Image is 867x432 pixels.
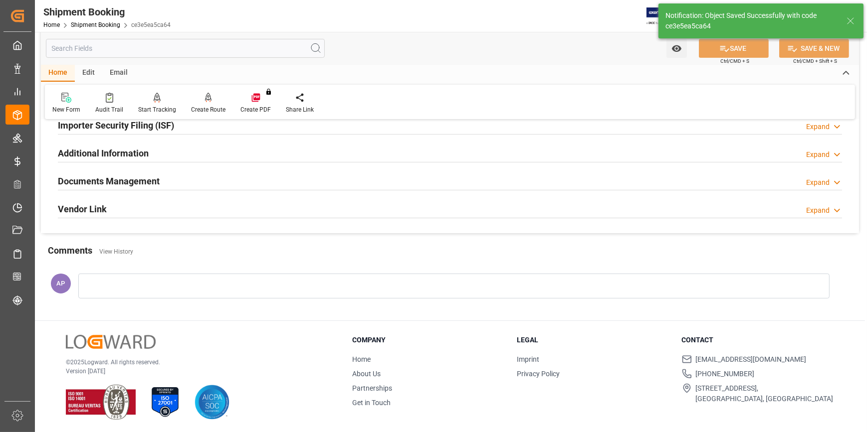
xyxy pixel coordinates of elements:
[647,7,681,25] img: Exertis%20JAM%20-%20Email%20Logo.jpg_1722504956.jpg
[806,177,830,188] div: Expand
[52,105,80,114] div: New Form
[665,10,837,31] div: Notification: Object Saved Successfully with code ce3e5ea5ca64
[95,105,123,114] div: Audit Trail
[66,335,156,349] img: Logward Logo
[352,355,371,363] a: Home
[352,370,381,378] a: About Us
[793,57,837,65] span: Ctrl/CMD + Shift + S
[352,335,504,345] h3: Company
[517,370,560,378] a: Privacy Policy
[517,335,669,345] h3: Legal
[58,174,160,188] h2: Documents Management
[191,105,225,114] div: Create Route
[806,149,830,160] div: Expand
[806,122,830,132] div: Expand
[66,358,327,367] p: © 2025 Logward. All rights reserved.
[696,354,807,365] span: [EMAIL_ADDRESS][DOMAIN_NAME]
[57,280,65,287] span: AP
[517,355,539,363] a: Imprint
[58,202,107,216] h2: Vendor Link
[352,384,392,392] a: Partnerships
[58,119,174,132] h2: Importer Security Filing (ISF)
[71,21,120,28] a: Shipment Booking
[286,105,314,114] div: Share Link
[806,205,830,216] div: Expand
[696,383,834,404] span: [STREET_ADDRESS], [GEOGRAPHIC_DATA], [GEOGRAPHIC_DATA]
[58,146,149,160] h2: Additional Information
[102,65,135,82] div: Email
[666,39,687,58] button: open menu
[43,21,60,28] a: Home
[48,244,92,257] h2: Comments
[720,57,749,65] span: Ctrl/CMD + S
[46,39,325,58] input: Search Fields
[699,39,769,58] button: SAVE
[352,399,391,407] a: Get in Touch
[66,385,136,420] img: ISO 9001 & ISO 14001 Certification
[43,4,171,19] div: Shipment Booking
[75,65,102,82] div: Edit
[696,369,755,379] span: [PHONE_NUMBER]
[138,105,176,114] div: Start Tracking
[682,335,834,345] h3: Contact
[99,248,133,255] a: View History
[66,367,327,376] p: Version [DATE]
[148,385,183,420] img: ISO 27001 Certification
[41,65,75,82] div: Home
[779,39,849,58] button: SAVE & NEW
[195,385,229,420] img: AICPA SOC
